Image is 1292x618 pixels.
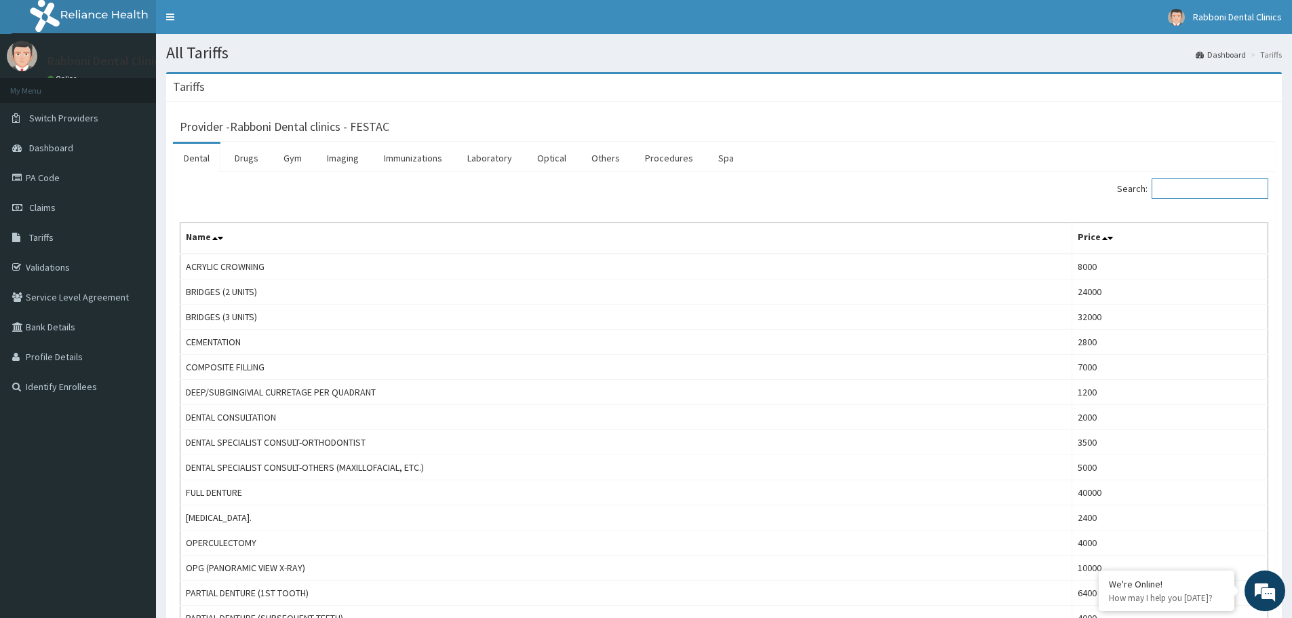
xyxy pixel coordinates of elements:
td: PARTIAL DENTURE (1ST TOOTH) [180,581,1072,606]
td: 2000 [1072,405,1268,430]
th: Price [1072,223,1268,254]
a: Spa [707,144,745,172]
p: How may I help you today? [1109,592,1224,604]
td: 10000 [1072,556,1268,581]
td: DEEP/SUBGINGIVIAL CURRETAGE PER QUADRANT [180,380,1072,405]
td: 6400 [1072,581,1268,606]
td: 40000 [1072,480,1268,505]
a: Online [47,74,80,83]
td: [MEDICAL_DATA]. [180,505,1072,530]
td: DENTAL SPECIALIST CONSULT-OTHERS (MAXILLOFACIAL, ETC.) [180,455,1072,480]
td: COMPOSITE FILLING [180,355,1072,380]
div: We're Online! [1109,578,1224,590]
td: 24000 [1072,279,1268,305]
a: Optical [526,144,577,172]
input: Search: [1152,178,1268,199]
td: 32000 [1072,305,1268,330]
td: 3500 [1072,430,1268,455]
td: 1200 [1072,380,1268,405]
td: BRIDGES (2 UNITS) [180,279,1072,305]
img: User Image [1168,9,1185,26]
a: Gym [273,144,313,172]
td: 4000 [1072,530,1268,556]
td: 7000 [1072,355,1268,380]
a: Procedures [634,144,704,172]
td: 8000 [1072,254,1268,279]
h3: Provider - Rabboni Dental clinics - FESTAC [180,121,389,133]
th: Name [180,223,1072,254]
td: 5000 [1072,455,1268,480]
span: Rabboni Dental Clinics [1193,11,1282,23]
td: 2400 [1072,505,1268,530]
span: Dashboard [29,142,73,154]
p: Rabboni Dental Clinics [47,55,165,67]
a: Imaging [316,144,370,172]
td: DENTAL SPECIALIST CONSULT-ORTHODONTIST [180,430,1072,455]
img: User Image [7,41,37,71]
li: Tariffs [1247,49,1282,60]
a: Drugs [224,144,269,172]
span: Claims [29,201,56,214]
td: CEMENTATION [180,330,1072,355]
span: Tariffs [29,231,54,244]
td: FULL DENTURE [180,480,1072,505]
a: Dashboard [1196,49,1246,60]
label: Search: [1117,178,1268,199]
a: Laboratory [456,144,523,172]
td: OPG (PANORAMIC VIEW X-RAY) [180,556,1072,581]
td: DENTAL CONSULTATION [180,405,1072,430]
a: Dental [173,144,220,172]
td: 2800 [1072,330,1268,355]
td: ACRYLIC CROWNING [180,254,1072,279]
a: Others [581,144,631,172]
h1: All Tariffs [166,44,1282,62]
h3: Tariffs [173,81,205,93]
a: Immunizations [373,144,453,172]
td: BRIDGES (3 UNITS) [180,305,1072,330]
span: Switch Providers [29,112,98,124]
td: OPERCULECTOMY [180,530,1072,556]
